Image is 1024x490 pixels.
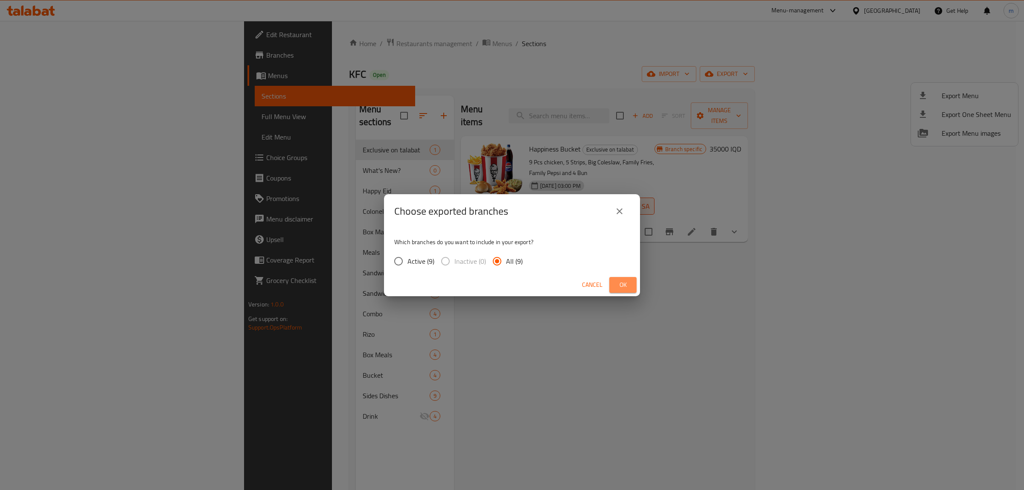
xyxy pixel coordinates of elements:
span: Inactive (0) [454,256,486,266]
button: Ok [609,277,637,293]
button: Cancel [579,277,606,293]
span: Active (9) [407,256,434,266]
span: Ok [616,280,630,290]
span: All (9) [506,256,523,266]
span: Cancel [582,280,602,290]
p: Which branches do you want to include in your export? [394,238,630,246]
h2: Choose exported branches [394,204,508,218]
button: close [609,201,630,222]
